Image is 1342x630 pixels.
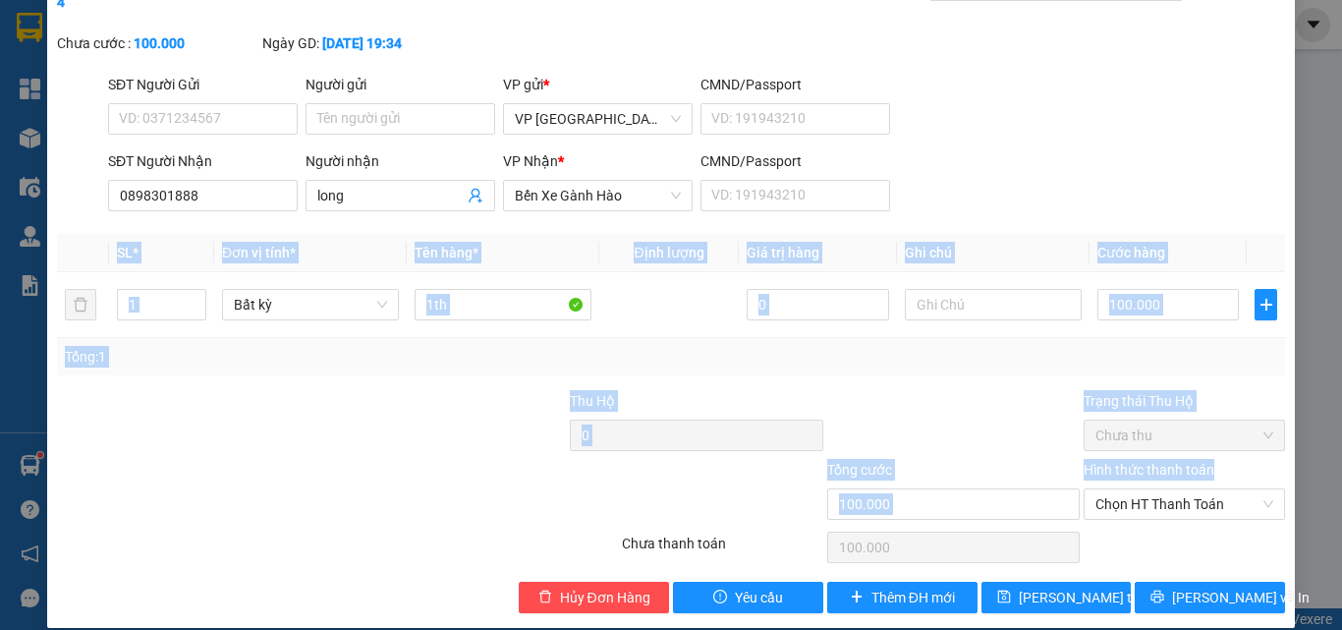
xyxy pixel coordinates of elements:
[306,150,495,172] div: Người nhận
[1095,489,1273,519] span: Chọn HT Thanh Toán
[634,245,703,260] span: Định lượng
[1135,582,1285,613] button: printer[PERSON_NAME] và In
[222,245,296,260] span: Đơn vị tính
[415,289,591,320] input: VD: Bàn, Ghế
[117,245,133,260] span: SL
[747,245,819,260] span: Giá trị hàng
[515,181,681,210] span: Bến Xe Gành Hào
[713,590,727,605] span: exclamation-circle
[1097,245,1165,260] span: Cước hàng
[1019,587,1176,608] span: [PERSON_NAME] thay đổi
[827,462,892,478] span: Tổng cước
[108,74,298,95] div: SĐT Người Gửi
[1084,462,1214,478] label: Hình thức thanh toán
[981,582,1132,613] button: save[PERSON_NAME] thay đổi
[1150,590,1164,605] span: printer
[134,35,185,51] b: 100.000
[897,234,1090,272] th: Ghi chú
[113,13,212,37] b: TRÍ NHÂN
[9,92,374,117] li: 0983 44 7777
[515,104,681,134] span: VP Sài Gòn
[560,587,650,608] span: Hủy Đơn Hàng
[673,582,823,613] button: exclamation-circleYêu cầu
[700,74,890,95] div: CMND/Passport
[306,74,495,95] div: Người gửi
[1095,421,1273,450] span: Chưa thu
[503,74,693,95] div: VP gửi
[827,582,978,613] button: plusThêm ĐH mới
[503,153,558,169] span: VP Nhận
[468,188,483,203] span: user-add
[700,150,890,172] div: CMND/Passport
[113,47,129,63] span: environment
[1172,587,1310,608] span: [PERSON_NAME] và In
[1256,297,1276,313] span: plus
[519,582,669,613] button: deleteHủy Đơn Hàng
[415,245,478,260] span: Tên hàng
[570,393,615,409] span: Thu Hộ
[905,289,1082,320] input: Ghi Chú
[850,590,864,605] span: plus
[57,32,258,54] div: Chưa cước :
[1255,289,1277,320] button: plus
[262,32,464,54] div: Ngày GD:
[234,290,387,319] span: Bất kỳ
[9,43,374,92] li: [STREET_ADDRESS][PERSON_NAME]
[735,587,783,608] span: Yêu cầu
[65,289,96,320] button: delete
[322,35,402,51] b: [DATE] 19:34
[538,590,552,605] span: delete
[620,533,825,567] div: Chưa thanh toán
[997,590,1011,605] span: save
[871,587,955,608] span: Thêm ĐH mới
[1084,390,1285,412] div: Trạng thái Thu Hộ
[108,150,298,172] div: SĐT Người Nhận
[113,96,129,112] span: phone
[65,346,520,368] div: Tổng: 1
[9,146,383,179] b: GỬI : VP [GEOGRAPHIC_DATA]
